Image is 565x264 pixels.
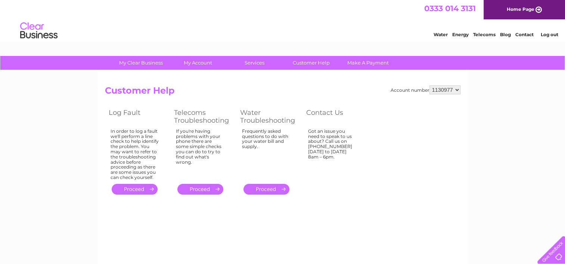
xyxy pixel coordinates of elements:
[242,129,291,177] div: Frequently asked questions to do with your water bill and supply.
[302,107,368,126] th: Contact Us
[515,32,534,37] a: Contact
[111,129,159,180] div: In order to log a fault we'll perform a line check to help identify the problem. You may want to ...
[280,56,342,70] a: Customer Help
[500,32,511,37] a: Blog
[105,107,170,126] th: Log Fault
[391,85,460,94] div: Account number
[337,56,399,70] a: Make A Payment
[105,85,460,100] h2: Customer Help
[224,56,285,70] a: Services
[424,4,476,13] a: 0333 014 3131
[170,107,236,126] th: Telecoms Troubleshooting
[308,129,357,177] div: Got an issue you need to speak to us about? Call us on [PHONE_NUMBER] [DATE] to [DATE] 8am – 6pm.
[20,19,58,42] img: logo.png
[473,32,496,37] a: Telecoms
[176,129,225,177] div: If you're having problems with your phone there are some simple checks you can do to try to find ...
[540,32,558,37] a: Log out
[110,56,172,70] a: My Clear Business
[177,184,223,195] a: .
[236,107,302,126] th: Water Troubleshooting
[452,32,469,37] a: Energy
[106,4,459,36] div: Clear Business is a trading name of Verastar Limited (registered in [GEOGRAPHIC_DATA] No. 3667643...
[243,184,289,195] a: .
[112,184,158,195] a: .
[434,32,448,37] a: Water
[167,56,229,70] a: My Account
